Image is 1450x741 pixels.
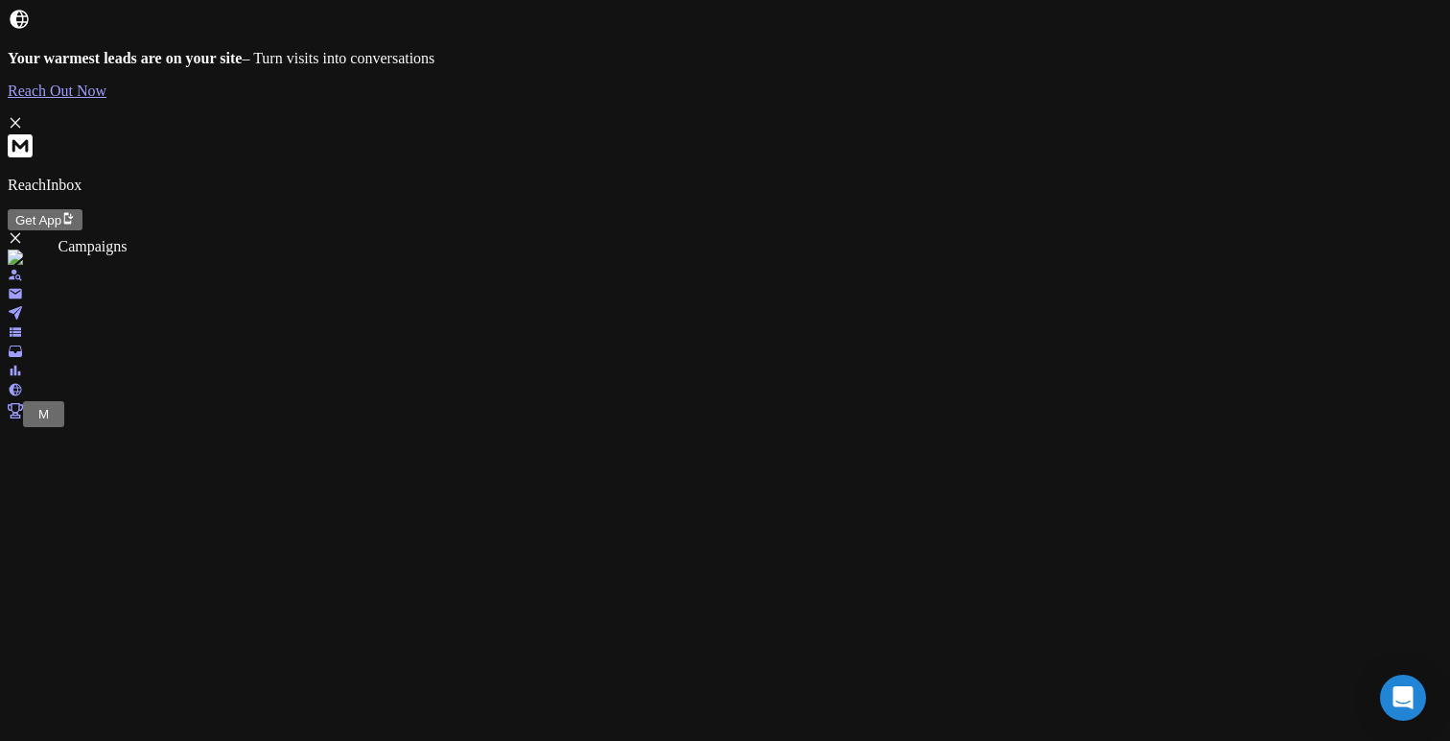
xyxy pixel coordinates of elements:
p: – Turn visits into conversations [8,50,1442,67]
div: Campaigns [58,238,128,255]
button: M [31,404,57,424]
img: logo [8,250,50,267]
a: Reach Out Now [8,83,1442,100]
strong: Your warmest leads are on your site [8,50,242,66]
p: ReachInbox [8,177,1442,194]
button: M [23,401,64,427]
span: M [38,407,49,421]
button: Get App [8,209,82,230]
div: Open Intercom Messenger [1380,675,1426,721]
